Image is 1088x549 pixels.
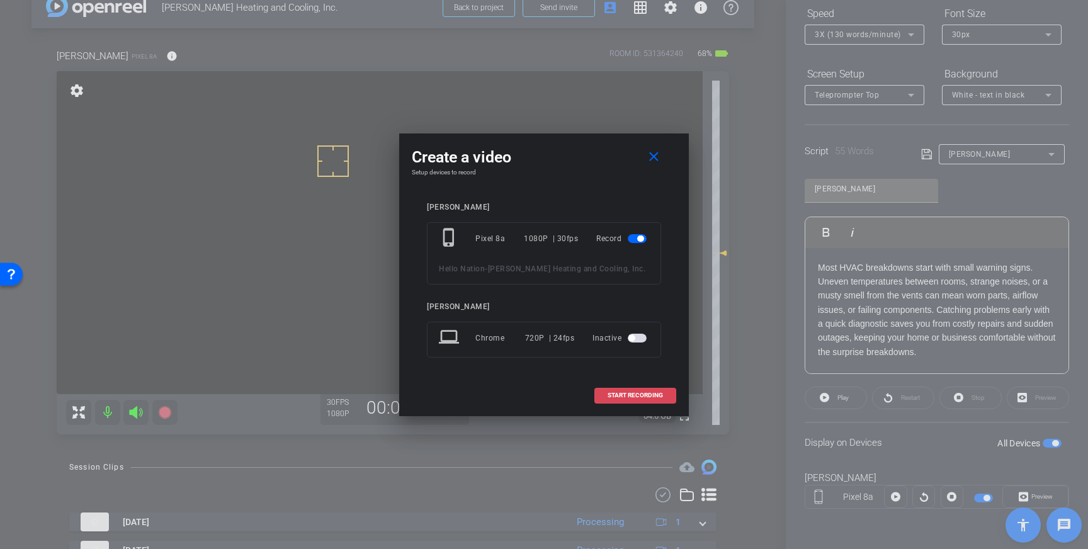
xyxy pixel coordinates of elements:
[524,227,578,250] div: 1080P | 30fps
[592,327,649,349] div: Inactive
[594,388,676,404] button: START RECORDING
[596,227,649,250] div: Record
[608,392,663,399] span: START RECORDING
[412,146,676,169] div: Create a video
[412,169,676,176] h4: Setup devices to record
[475,327,525,349] div: Chrome
[488,264,646,273] span: [PERSON_NAME] Heating and Cooling, Inc.
[427,203,661,212] div: [PERSON_NAME]
[439,227,462,250] mat-icon: phone_iphone
[439,327,462,349] mat-icon: laptop
[427,302,661,312] div: [PERSON_NAME]
[485,264,488,273] span: -
[525,327,575,349] div: 720P | 24fps
[475,227,524,250] div: Pixel 8a
[646,149,662,165] mat-icon: close
[439,264,485,273] span: Hello Nation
